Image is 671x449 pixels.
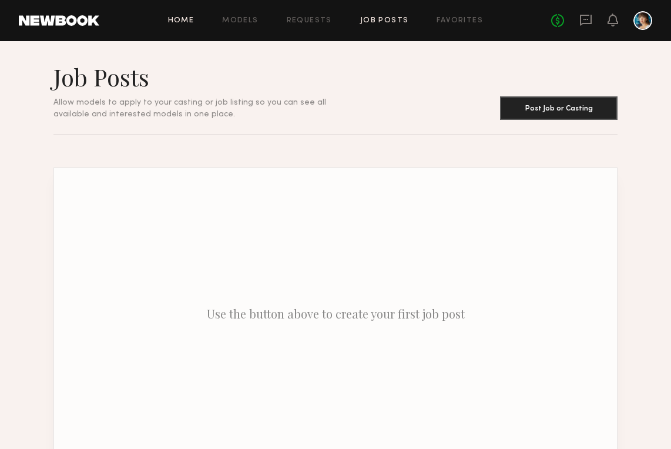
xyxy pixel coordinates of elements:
[500,96,618,120] button: Post Job or Casting
[168,17,194,25] a: Home
[287,17,332,25] a: Requests
[437,17,483,25] a: Favorites
[222,17,258,25] a: Models
[360,17,409,25] a: Job Posts
[53,99,326,118] span: Allow models to apply to your casting or job listing so you can see all available and interested ...
[53,62,354,92] h1: Job Posts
